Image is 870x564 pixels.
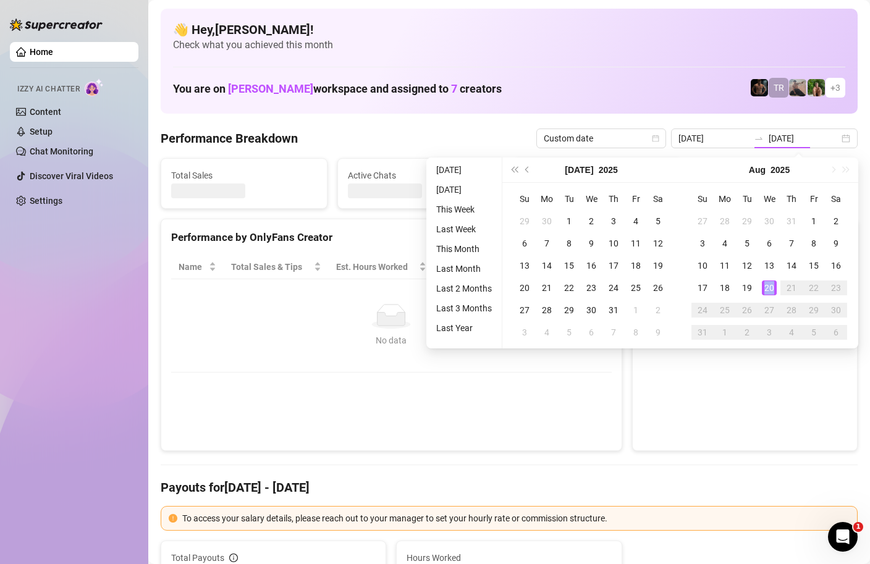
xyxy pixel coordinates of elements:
h4: 👋 Hey, [PERSON_NAME] ! [173,21,845,38]
img: logo-BBDzfeDw.svg [10,19,103,31]
a: Discover Viral Videos [30,171,113,181]
div: Performance by OnlyFans Creator [171,229,612,246]
span: to [754,133,764,143]
iframe: Intercom live chat [828,522,858,552]
th: Total Sales & Tips [224,255,328,279]
span: exclamation-circle [169,514,177,523]
h4: Performance Breakdown [161,130,298,147]
span: [PERSON_NAME] [228,82,313,95]
span: Active Chats [348,169,494,182]
h4: Payouts for [DATE] - [DATE] [161,479,858,496]
th: Sales / Hour [434,255,513,279]
div: Est. Hours Worked [336,260,417,274]
span: Name [179,260,206,274]
th: Name [171,255,224,279]
h1: You are on workspace and assigned to creators [173,82,502,96]
span: Sales / Hour [441,260,496,274]
span: + 3 [830,81,840,95]
span: Chat Conversion [521,260,594,274]
a: Content [30,107,61,117]
a: Home [30,47,53,57]
span: calendar [652,135,659,142]
a: Settings [30,196,62,206]
img: Trent [751,79,768,96]
input: Start date [678,132,749,145]
img: Nathaniel [808,79,825,96]
span: TR [774,81,784,95]
span: Custom date [544,129,659,148]
div: Sales by OnlyFans Creator [643,229,847,246]
div: To access your salary details, please reach out to your manager to set your hourly rate or commis... [182,511,850,525]
a: Setup [30,127,53,137]
span: Total Sales & Tips [231,260,311,274]
img: LC [789,79,806,96]
span: Check what you achieved this month [173,38,845,52]
a: Chat Monitoring [30,146,93,156]
span: 7 [451,82,457,95]
img: AI Chatter [85,78,104,96]
th: Chat Conversion [513,255,612,279]
div: No data [184,334,599,347]
input: End date [769,132,839,145]
span: Izzy AI Chatter [17,83,80,95]
span: info-circle [229,553,238,562]
span: 1 [853,522,863,532]
span: Messages Sent [525,169,670,182]
span: Total Sales [171,169,317,182]
span: swap-right [754,133,764,143]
